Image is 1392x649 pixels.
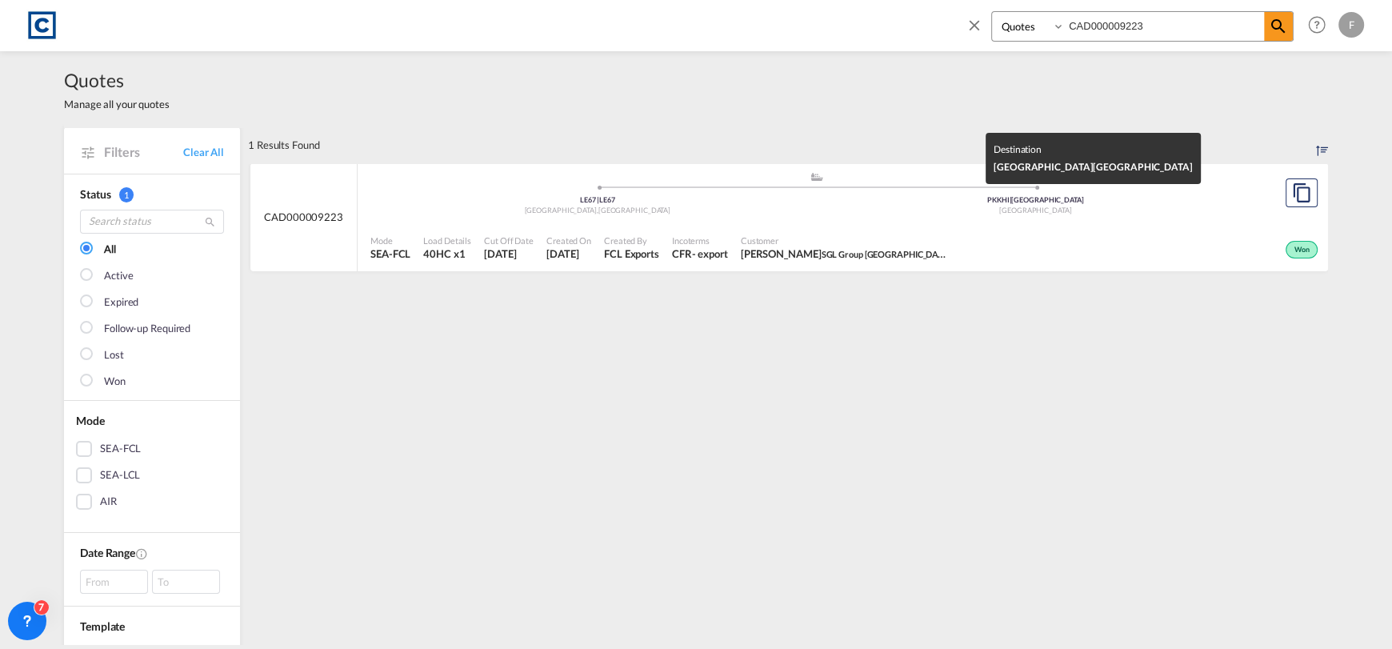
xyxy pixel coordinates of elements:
[76,494,228,510] md-checkbox: AIR
[987,195,1084,204] span: PKKHI [GEOGRAPHIC_DATA]
[370,246,410,261] span: SEA-FCL
[597,195,599,204] span: |
[966,16,983,34] md-icon: icon-close
[580,195,599,204] span: LE67
[1269,17,1288,36] md-icon: icon-magnify
[80,570,224,594] span: From To
[524,206,598,214] span: [GEOGRAPHIC_DATA]
[204,216,216,228] md-icon: icon-magnify
[183,145,224,159] a: Clear All
[80,210,224,234] input: Search status
[546,246,591,261] span: 6 Aug 2025
[672,246,692,261] div: CFR
[104,242,116,258] div: All
[250,163,1328,272] div: CAD000009223 assets/icons/custom/ship-fill.svgassets/icons/custom/roll-o-plane.svgOrigin United K...
[1294,245,1314,256] span: Won
[100,467,140,483] div: SEA-LCL
[598,206,670,214] span: [GEOGRAPHIC_DATA]
[741,234,949,246] span: Customer
[741,246,949,261] span: Majid Ali SGL Group Pakistan
[119,187,134,202] span: 1
[807,173,826,181] md-icon: assets/icons/custom/ship-fill.svg
[104,143,183,161] span: Filters
[80,186,224,202] div: Status 1
[80,570,148,594] div: From
[999,206,1071,214] span: [GEOGRAPHIC_DATA]
[264,210,343,224] span: CAD000009223
[104,321,190,337] div: Follow-up Required
[597,206,598,214] span: ,
[1303,11,1338,40] div: Help
[1093,161,1192,173] span: [GEOGRAPHIC_DATA]
[64,67,170,93] span: Quotes
[104,268,133,284] div: Active
[76,441,228,457] md-checkbox: SEA-FCL
[994,158,1193,176] div: [GEOGRAPHIC_DATA]
[135,547,148,560] md-icon: Created On
[1303,11,1330,38] span: Help
[604,234,659,246] span: Created By
[672,246,728,261] div: CFR export
[821,247,950,260] span: SGL Group [GEOGRAPHIC_DATA]
[104,294,138,310] div: Expired
[604,246,659,261] span: FCL Exports
[80,619,125,633] span: Template
[1286,241,1318,258] div: Won
[1338,12,1364,38] div: F
[484,246,534,261] span: 6 Aug 2025
[672,234,728,246] span: Incoterms
[599,195,615,204] span: LE67
[248,127,320,162] div: 1 Results Found
[1286,178,1318,207] button: Copy Quote
[80,187,110,201] span: Status
[1316,127,1328,162] div: Sort by: Created On
[152,570,220,594] div: To
[370,234,410,246] span: Mode
[546,234,591,246] span: Created On
[1065,12,1264,40] input: Enter Quotation Number
[994,141,1193,158] div: Destination
[423,234,471,246] span: Load Details
[1009,195,1011,204] span: |
[80,546,135,559] span: Date Range
[104,374,126,390] div: Won
[100,494,117,510] div: AIR
[76,467,228,483] md-checkbox: SEA-LCL
[1264,12,1293,41] span: icon-magnify
[692,246,728,261] div: - export
[64,97,170,111] span: Manage all your quotes
[1292,183,1311,202] md-icon: assets/icons/custom/copyQuote.svg
[484,234,534,246] span: Cut Off Date
[423,246,471,261] span: 40HC x 1
[104,347,124,363] div: Lost
[966,11,991,50] span: icon-close
[24,7,60,43] img: 1fdb9190129311efbfaf67cbb4249bed.jpeg
[76,414,105,427] span: Mode
[100,441,141,457] div: SEA-FCL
